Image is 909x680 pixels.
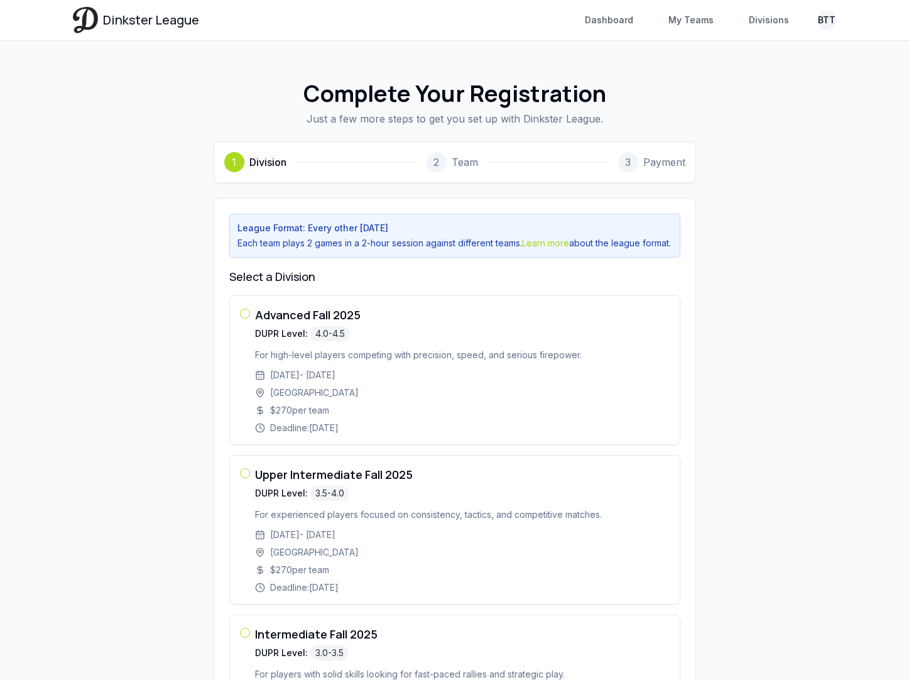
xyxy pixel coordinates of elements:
[270,387,359,399] span: [GEOGRAPHIC_DATA]
[643,155,685,170] span: Payment
[270,581,339,594] span: Deadline: [DATE]
[103,11,199,29] span: Dinkster League
[741,9,797,31] a: Divisions
[229,268,680,285] h3: Select a Division
[73,7,199,33] a: Dinkster League
[850,623,890,661] iframe: chat widget
[661,9,721,31] a: My Teams
[249,155,286,170] span: Division
[618,152,638,172] div: 3
[255,647,308,659] span: DUPR Level:
[255,349,670,361] p: For high-level players competing with precision, speed, and serious firepower.
[522,238,569,248] a: Learn more
[270,422,339,434] span: Deadline: [DATE]
[452,155,478,170] span: Team
[310,486,349,501] span: 3.5-4.0
[255,306,670,324] h3: Advanced Fall 2025
[817,10,837,30] button: BTT
[255,625,670,643] h3: Intermediate Fall 2025
[255,466,670,483] h3: Upper Intermediate Fall 2025
[270,369,335,381] span: [DATE] - [DATE]
[237,237,672,250] p: Each team plays 2 games in a 2-hour session against different teams. about the league format.
[73,7,98,33] img: Dinkster
[270,404,329,417] span: $ 270 per team
[270,546,359,559] span: [GEOGRAPHIC_DATA]
[237,222,672,234] p: League Format: Every other [DATE]
[224,152,244,172] div: 1
[255,487,308,500] span: DUPR Level:
[427,152,447,172] div: 2
[93,81,817,106] h1: Complete Your Registration
[270,564,329,576] span: $ 270 per team
[270,529,335,541] span: [DATE] - [DATE]
[310,326,350,341] span: 4.0-4.5
[93,111,817,126] p: Just a few more steps to get you set up with Dinkster League.
[310,645,349,661] span: 3.0-3.5
[577,9,641,31] a: Dashboard
[255,327,308,340] span: DUPR Level:
[255,508,670,521] p: For experienced players focused on consistency, tactics, and competitive matches.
